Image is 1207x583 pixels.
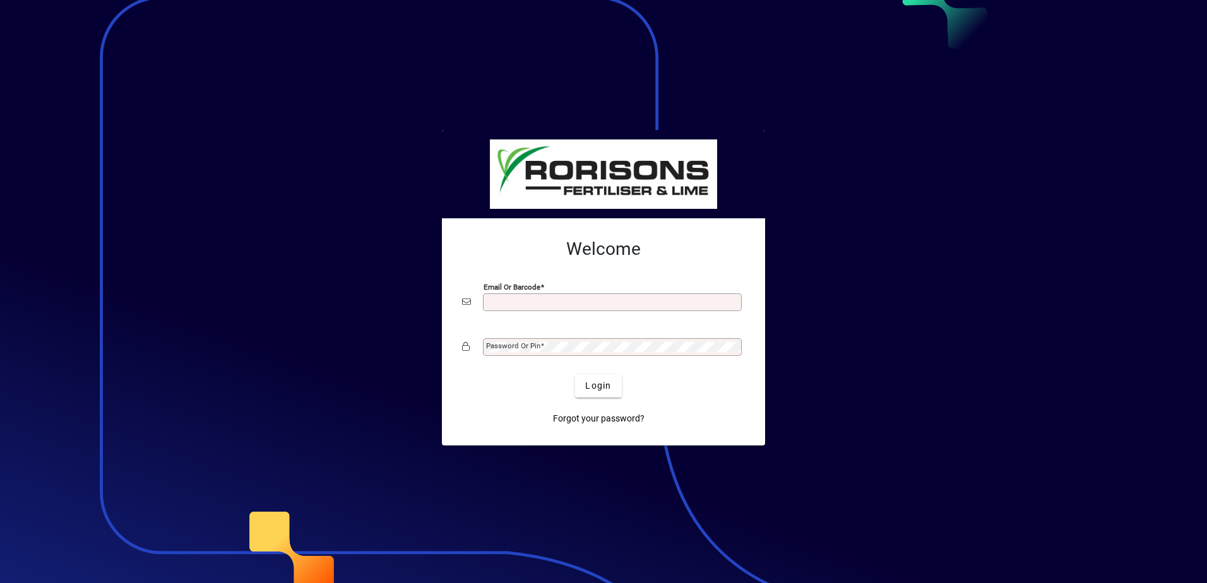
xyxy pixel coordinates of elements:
mat-label: Password or Pin [486,341,540,350]
button: Login [575,375,621,397]
h2: Welcome [462,238,745,260]
mat-label: Email or Barcode [484,282,540,291]
span: Login [585,379,611,392]
span: Forgot your password? [553,412,645,425]
a: Forgot your password? [548,408,650,430]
